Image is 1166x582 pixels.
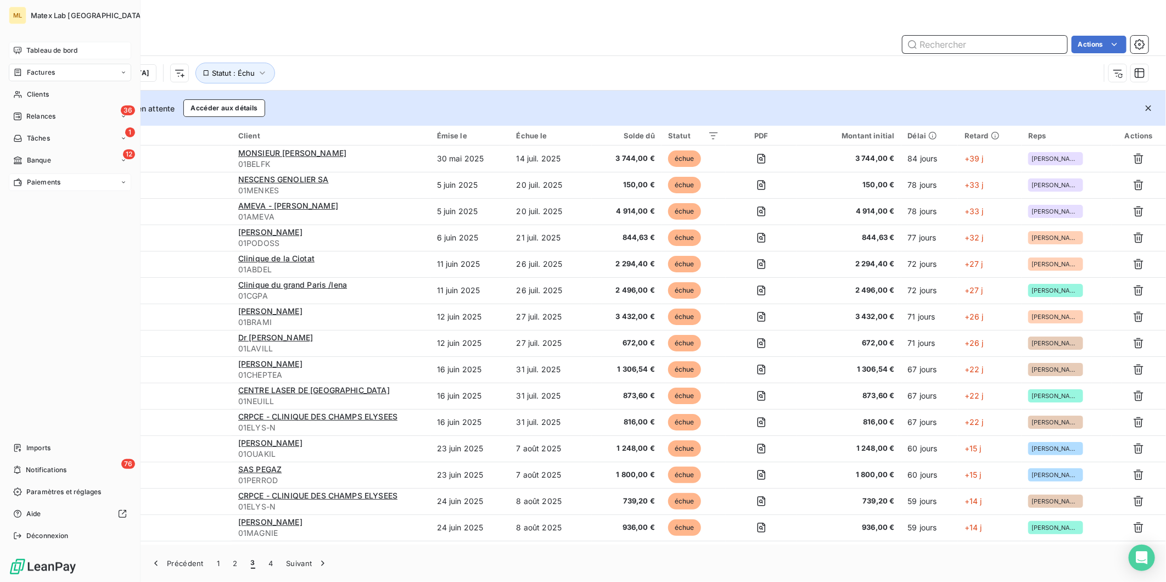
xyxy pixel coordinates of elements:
span: 1 [125,127,135,137]
td: 59 jours [901,541,958,567]
td: 23 juin 2025 [430,462,510,488]
td: 8 août 2025 [510,488,592,514]
span: 1 248,00 € [803,443,895,454]
span: +32 j [965,233,984,242]
span: 3 744,00 € [803,153,895,164]
span: [PERSON_NAME] [1032,182,1080,188]
span: [PERSON_NAME] [1032,419,1080,426]
span: 2 294,40 € [803,259,895,270]
span: 936,00 € [803,522,895,533]
td: 24 juin 2025 [430,541,510,567]
div: Client [238,131,424,140]
td: 16 juin 2025 [430,383,510,409]
span: CRPCE - CLINIQUE DES CHAMPS ELYSEES [238,412,397,421]
td: 71 jours [901,304,958,330]
td: 78 jours [901,172,958,198]
span: 4 914,00 € [598,206,655,217]
span: échue [668,388,701,404]
span: Clients [27,89,49,99]
span: +15 j [965,470,982,479]
span: échue [668,493,701,510]
td: 11 juin 2025 [430,277,510,304]
td: 7 août 2025 [510,462,592,488]
span: échue [668,414,701,430]
td: 5 juin 2025 [430,198,510,225]
button: Précédent [144,552,210,575]
a: Factures [9,64,131,81]
span: 672,00 € [598,338,655,349]
span: Imports [26,443,51,453]
td: 26 juil. 2025 [510,277,592,304]
span: échue [668,309,701,325]
span: [PERSON_NAME] [1032,208,1080,215]
span: +22 j [965,391,984,400]
span: 01PODOSS [238,238,424,249]
div: Reps [1028,131,1105,140]
td: 60 jours [901,435,958,462]
td: 16 juin 2025 [430,356,510,383]
td: 77 jours [901,225,958,251]
td: 12 juin 2025 [430,304,510,330]
span: 01CGPA [238,290,424,301]
td: 60 jours [901,462,958,488]
span: SAS PEGAZ [238,465,282,474]
td: 71 jours [901,330,958,356]
span: 76 [121,459,135,469]
span: 739,20 € [598,496,655,507]
button: Suivant [279,552,335,575]
img: Logo LeanPay [9,558,77,575]
span: [PERSON_NAME] [1032,314,1080,320]
span: 2 496,00 € [598,285,655,296]
span: +14 j [965,523,982,532]
div: Retard [965,131,1015,140]
span: Tâches [27,133,50,143]
span: Clinique de la Ciotat [238,254,315,263]
input: Rechercher [902,36,1067,53]
span: échue [668,230,701,246]
a: Clients [9,86,131,103]
span: Dr [PERSON_NAME] [238,333,313,342]
span: échue [668,150,701,167]
span: 150,00 € [803,180,895,191]
td: 8 août 2025 [510,541,592,567]
td: 8 août 2025 [510,514,592,541]
td: 31 juil. 2025 [510,356,592,383]
td: 24 juin 2025 [430,488,510,514]
span: 01MAGNIE [238,528,424,539]
span: +15 j [965,444,982,453]
button: Accéder aux détails [183,99,265,117]
a: Paiements [9,174,131,191]
span: 844,63 € [803,232,895,243]
td: 5 juin 2025 [430,172,510,198]
td: 31 juil. 2025 [510,383,592,409]
span: 1 248,00 € [598,443,655,454]
span: Relances [26,111,55,121]
span: échue [668,256,701,272]
span: Tableau de bord [26,46,77,55]
span: Notifications [26,465,66,475]
span: 844,63 € [598,232,655,243]
button: 1 [210,552,226,575]
td: 20 juil. 2025 [510,172,592,198]
span: AMEVA - [PERSON_NAME] [238,201,338,210]
td: 67 jours [901,356,958,383]
span: [PERSON_NAME] [1032,498,1080,505]
span: échue [668,203,701,220]
td: 27 juil. 2025 [510,330,592,356]
span: 01BRAMI [238,317,424,328]
span: 01ABDEL [238,264,424,275]
span: 01NEUILL [238,396,424,407]
div: PDF [732,131,790,140]
td: 24 juin 2025 [430,514,510,541]
span: [PERSON_NAME] [238,359,302,368]
span: +22 j [965,417,984,427]
td: 16 juin 2025 [430,409,510,435]
span: Paiements [27,177,60,187]
span: +26 j [965,312,984,321]
td: 14 juil. 2025 [510,145,592,172]
span: 01BELFK [238,159,424,170]
span: +27 j [965,286,983,295]
span: Paramètres et réglages [26,487,101,497]
span: 873,60 € [598,390,655,401]
div: Open Intercom Messenger [1129,545,1155,571]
